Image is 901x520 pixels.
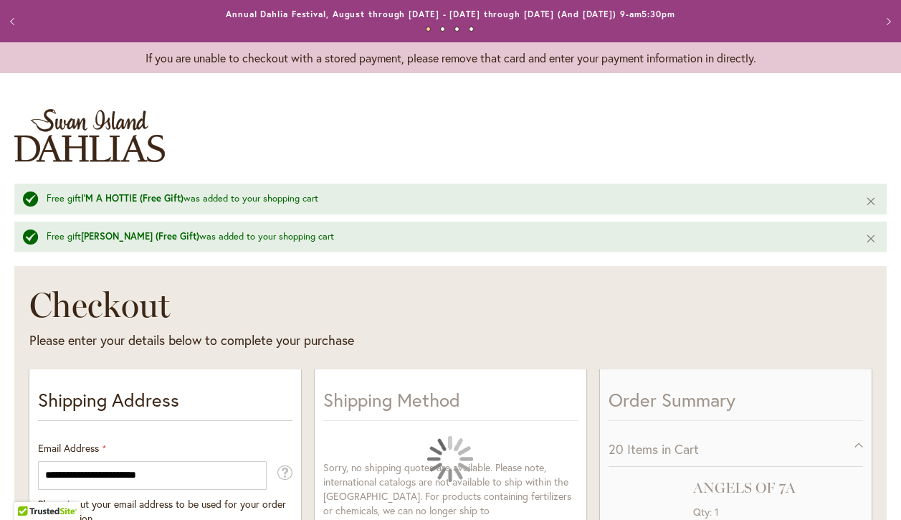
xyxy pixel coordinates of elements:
[38,387,292,421] p: Shipping Address
[469,27,474,32] button: 4 of 4
[47,230,844,244] div: Free gift was added to your shopping cart
[81,192,183,204] strong: I'M A HOTTIE (Free Gift)
[47,192,844,206] div: Free gift was added to your shopping cart
[81,230,199,242] strong: [PERSON_NAME] (Free Gift)
[454,27,459,32] button: 3 of 4
[14,109,165,162] a: store logo
[29,283,628,326] h1: Checkout
[226,9,675,19] a: Annual Dahlia Festival, August through [DATE] - [DATE] through [DATE] (And [DATE]) 9-am5:30pm
[38,441,99,455] span: Email Address
[440,27,445,32] button: 2 of 4
[872,7,901,36] button: Next
[426,27,431,32] button: 1 of 4
[29,331,628,350] div: Please enter your details below to complete your purchase
[427,436,473,482] img: Loading...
